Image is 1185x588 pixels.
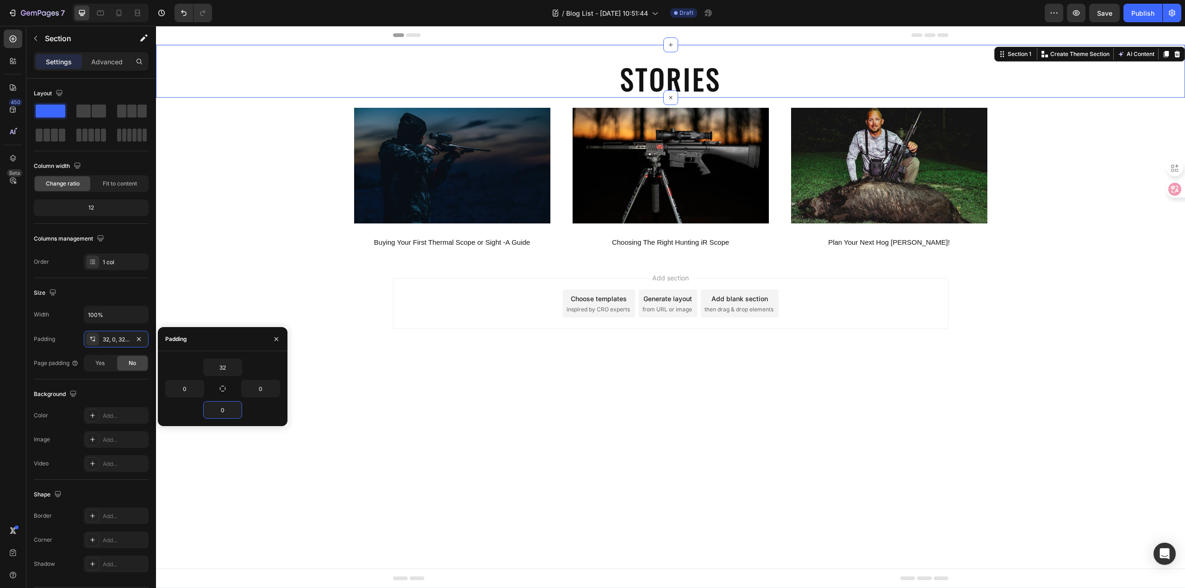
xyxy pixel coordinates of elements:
[960,23,1000,34] button: AI Content
[9,99,22,106] div: 450
[199,210,393,223] p: Buying Your First Thermal Scope or Sight -A Guide
[156,26,1185,588] iframe: Design area
[635,82,831,198] img: gempages_583902802711937767-6a97e0e5-cc4b-4cf7-9820-4ec041273502.jpg
[1131,8,1154,18] div: Publish
[95,359,105,367] span: Yes
[418,210,612,223] p: Choosing The Right Hunting iR Scope
[34,310,49,319] div: Width
[555,268,612,278] div: Add blank section
[103,512,146,520] div: Add...
[204,402,242,418] input: Auto
[34,287,58,299] div: Size
[204,359,242,376] input: Auto
[34,489,63,501] div: Shape
[34,87,65,100] div: Layout
[175,4,212,22] div: Undo/Redo
[36,201,147,214] div: 12
[680,9,693,17] span: Draft
[487,268,536,278] div: Generate layout
[45,33,121,44] p: Section
[636,210,830,223] p: Plan Your Next Hog [PERSON_NAME]!
[1123,4,1162,22] button: Publish
[46,179,80,188] span: Change ratio
[850,24,877,32] div: Section 1
[409,72,620,234] div: Background Image
[566,8,648,18] span: Blog List - [DATE] 10:51:44
[198,82,394,198] img: gempages_583902802711937767-591ad3ac-abe0-4557-a060-764913f8e4fc.jpg
[34,359,79,367] div: Page padding
[34,435,50,444] div: Image
[242,380,280,397] input: Auto
[129,359,136,367] span: No
[103,335,130,344] div: 32, 0, 32, 0
[61,7,65,19] p: 7
[486,279,536,288] span: from URL or image
[7,169,22,177] div: Beta
[238,35,792,71] p: STORIES
[103,460,146,468] div: Add...
[1154,543,1176,565] div: Open Intercom Messenger
[549,279,617,288] span: then drag & drop elements
[417,82,613,198] img: gempages_583902802711937767-a4dbeec8-ab6b-44bc-958b-11bc6fde286d.jpg
[91,57,123,67] p: Advanced
[34,160,83,173] div: Column width
[84,306,148,323] input: Auto
[415,268,471,278] div: Choose templates
[34,560,55,568] div: Shadow
[103,258,146,266] div: 1 col
[628,72,839,234] div: Background Image
[166,380,204,397] input: Auto
[34,459,49,468] div: Video
[4,4,69,22] button: 7
[411,279,474,288] span: inspired by CRO experts
[635,209,831,223] div: Rich Text Editor. Editing area: main
[1097,9,1112,17] span: Save
[1089,4,1120,22] button: Save
[417,209,613,223] div: Rich Text Editor. Editing area: main
[493,247,536,257] span: Add section
[34,411,48,420] div: Color
[103,560,146,569] div: Add...
[165,335,187,343] div: Padding
[34,388,79,401] div: Background
[34,512,52,520] div: Border
[198,209,394,223] div: Rich Text Editor. Editing area: main
[103,536,146,545] div: Add...
[46,57,72,67] p: Settings
[103,436,146,444] div: Add...
[34,536,52,544] div: Corner
[191,72,402,234] div: Background Image
[103,412,146,420] div: Add...
[34,335,55,343] div: Padding
[894,24,954,32] p: Create Theme Section
[103,179,137,188] span: Fit to content
[34,258,49,266] div: Order
[237,34,792,72] h2: Rich Text Editor. Editing area: main
[34,233,106,245] div: Columns management
[562,8,564,18] span: /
